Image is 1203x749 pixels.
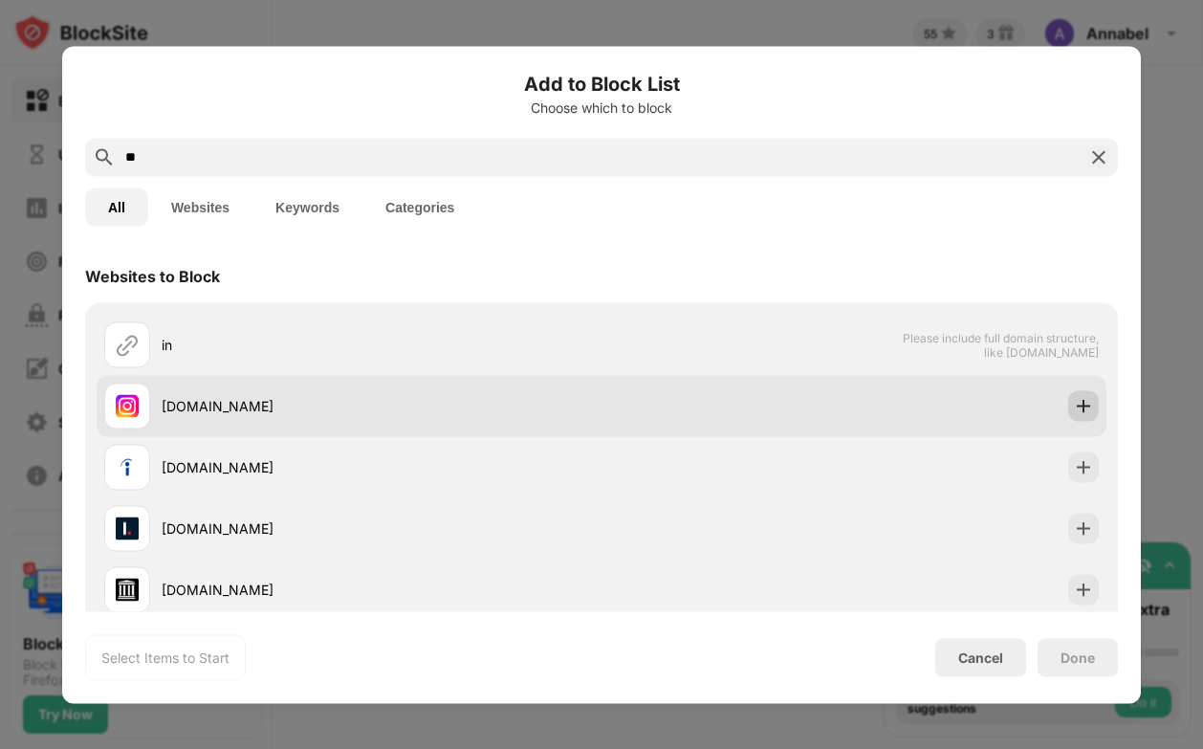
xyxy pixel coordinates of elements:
[101,648,230,667] div: Select Items to Start
[252,187,362,226] button: Keywords
[1087,145,1110,168] img: search-close
[1061,650,1095,665] div: Done
[162,580,601,600] div: [DOMAIN_NAME]
[116,578,139,601] img: favicons
[902,330,1099,359] span: Please include full domain structure, like [DOMAIN_NAME]
[162,457,601,477] div: [DOMAIN_NAME]
[958,650,1003,666] div: Cancel
[116,394,139,417] img: favicons
[85,99,1118,115] div: Choose which to block
[116,517,139,540] img: favicons
[162,518,601,539] div: [DOMAIN_NAME]
[85,187,148,226] button: All
[148,187,252,226] button: Websites
[116,455,139,478] img: favicons
[85,69,1118,98] h6: Add to Block List
[362,187,477,226] button: Categories
[116,333,139,356] img: url.svg
[93,145,116,168] img: search.svg
[162,335,601,355] div: in
[85,266,220,285] div: Websites to Block
[162,396,601,416] div: [DOMAIN_NAME]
